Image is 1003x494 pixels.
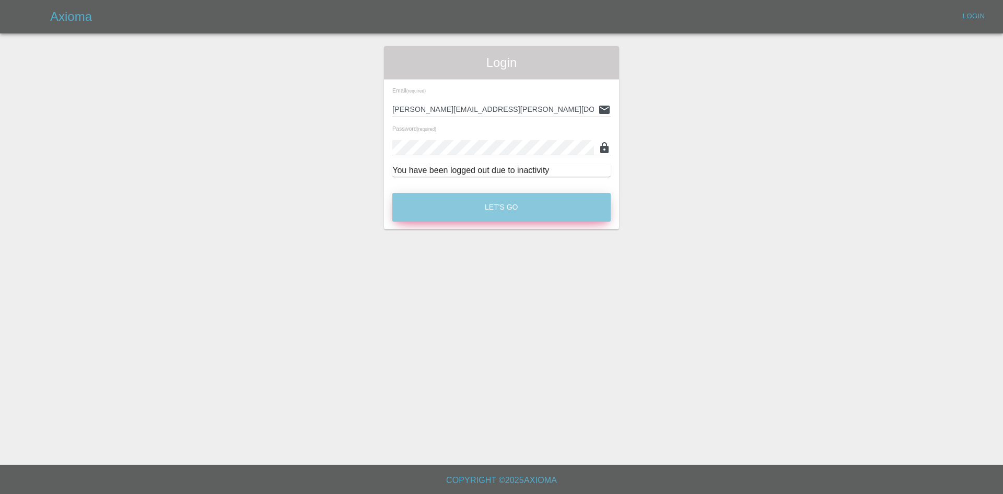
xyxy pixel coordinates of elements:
[8,473,995,488] h6: Copyright © 2025 Axioma
[957,8,990,25] a: Login
[392,193,611,222] button: Let's Go
[50,8,92,25] h5: Axioma
[392,164,611,177] div: You have been logged out due to inactivity
[417,127,436,132] small: (required)
[392,87,426,94] span: Email
[392,54,611,71] span: Login
[406,89,426,94] small: (required)
[392,125,436,132] span: Password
